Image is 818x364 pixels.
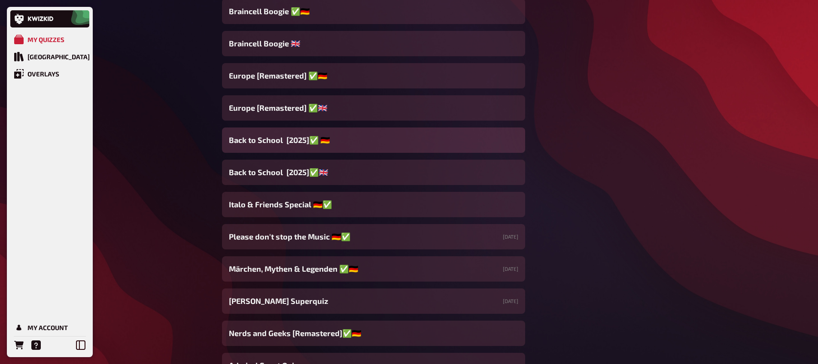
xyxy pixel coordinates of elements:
[27,70,59,78] div: Overlays
[222,256,525,282] a: Märchen, Mythen & Legenden ✅​🇩🇪[DATE]
[503,233,518,240] small: [DATE]
[229,328,361,339] span: Nerds and Geeks [Remastered]✅​🇩🇪
[229,231,350,243] span: Please don't stop the Music 🇩🇪✅
[229,167,328,178] span: Back to School [2025]✅​🇬🇧​
[229,263,358,275] span: Märchen, Mythen & Legenden ✅​🇩🇪
[222,160,525,185] a: Back to School [2025]✅​🇬🇧​
[27,53,90,61] div: [GEOGRAPHIC_DATA]
[229,6,310,17] span: Braincell Boogie ✅​🇩🇪
[222,224,525,249] a: Please don't stop the Music 🇩🇪✅[DATE]
[229,295,328,307] span: [PERSON_NAME] Superquiz
[229,70,327,82] span: Europe [Remastered] ✅​🇩🇪
[27,36,64,43] div: My Quizzes
[503,297,518,305] small: [DATE]
[503,265,518,273] small: [DATE]
[229,38,300,49] span: Braincell Boogie 🇬🇧​
[10,319,89,336] a: My Account
[10,65,89,82] a: Overlays
[222,192,525,217] a: Italo & Friends Special 🇩🇪✅
[27,324,68,331] div: My Account
[27,337,45,354] a: Help
[10,31,89,48] a: My Quizzes
[229,134,330,146] span: Back to School [2025]✅ 🇩🇪
[222,321,525,346] a: Nerds and Geeks [Remastered]✅​🇩🇪
[222,95,525,121] a: Europe [Remastered] ✅​🇬🇧​
[222,63,525,88] a: Europe [Remastered] ✅​🇩🇪
[222,127,525,153] a: Back to School [2025]✅ 🇩🇪
[10,337,27,354] a: Orders
[229,102,327,114] span: Europe [Remastered] ✅​🇬🇧​
[222,31,525,56] a: Braincell Boogie 🇬🇧​
[222,288,525,314] a: [PERSON_NAME] Superquiz[DATE]
[10,48,89,65] a: Quiz Library
[229,199,332,210] span: Italo & Friends Special 🇩🇪✅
